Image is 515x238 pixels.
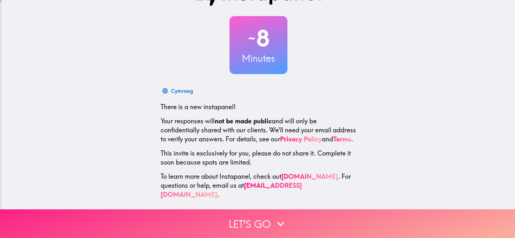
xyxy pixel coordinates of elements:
h2: 8 [229,25,287,52]
b: not be made public [215,117,272,125]
p: Your responses will and will only be confidentially shared with our clients. We'll need your emai... [161,117,356,144]
a: Privacy Policy [280,135,322,143]
p: To learn more about Instapanel, check out . For questions or help, email us at . [161,172,356,199]
a: [EMAIL_ADDRESS][DOMAIN_NAME] [161,181,302,198]
p: This invite is exclusively for you, please do not share it. Complete it soon because spots are li... [161,149,356,167]
div: Cymraeg [171,86,193,95]
h3: Minutes [229,52,287,65]
span: There is a new instapanel! [161,103,236,111]
button: Cymraeg [161,84,196,97]
a: Terms [333,135,351,143]
a: [DOMAIN_NAME] [281,172,338,180]
span: ~ [247,29,256,48]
